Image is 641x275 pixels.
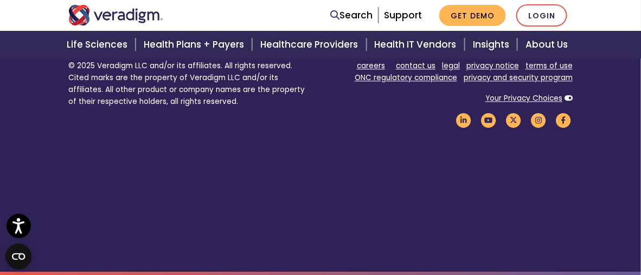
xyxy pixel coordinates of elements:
[60,31,137,58] a: Life Sciences
[504,115,523,125] a: Veradigm Twitter Link
[137,31,254,58] a: Health Plans + Payers
[357,61,385,71] a: careers
[529,115,548,125] a: Veradigm Instagram Link
[5,244,31,270] button: Open CMP widget
[485,93,562,103] a: Your Privacy Choices
[355,73,457,83] a: ONC regulatory compliance
[254,31,368,58] a: Healthcare Providers
[439,5,506,26] a: Get Demo
[396,61,435,71] a: contact us
[330,8,373,23] a: Search
[454,115,473,125] a: Veradigm LinkedIn Link
[368,31,466,58] a: Health IT Vendors
[519,31,581,58] a: About Us
[466,61,519,71] a: privacy notice
[464,73,573,83] a: privacy and security program
[68,60,312,107] p: © 2025 Veradigm LLC and/or its affiliates. All rights reserved. Cited marks are the property of V...
[68,5,163,25] img: Veradigm logo
[466,31,519,58] a: Insights
[442,61,460,71] a: legal
[479,115,498,125] a: Veradigm YouTube Link
[516,4,567,27] a: Login
[384,9,422,22] a: Support
[525,61,573,71] a: terms of use
[554,115,573,125] a: Veradigm Facebook Link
